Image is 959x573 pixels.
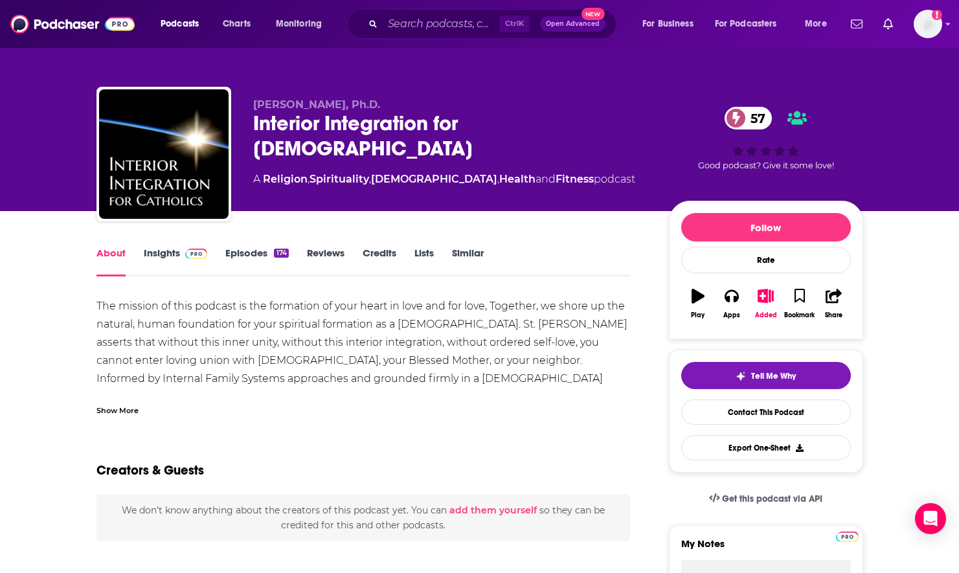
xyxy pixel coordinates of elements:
span: Charts [223,15,251,33]
a: Health [499,173,536,185]
img: Interior Integration for Catholics [99,89,229,219]
div: The mission of this podcast is the formation of your heart in love and for love, Together, we sho... [96,297,631,478]
span: , [497,173,499,185]
a: Reviews [307,247,344,276]
img: Podchaser Pro [836,532,859,542]
img: Podchaser - Follow, Share and Rate Podcasts [10,12,135,36]
a: Contact This Podcast [681,399,851,425]
button: Added [749,280,782,327]
label: My Notes [681,537,851,560]
button: open menu [796,14,843,34]
img: User Profile [914,10,942,38]
div: Share [825,311,842,319]
span: We don't know anything about the creators of this podcast yet . You can so they can be credited f... [122,504,605,530]
span: Ctrl K [499,16,530,32]
a: 57 [725,107,772,129]
a: Spirituality [310,173,369,185]
a: Pro website [836,530,859,542]
button: add them yourself [449,505,537,515]
a: Episodes174 [225,247,288,276]
a: Fitness [556,173,594,185]
button: open menu [267,14,339,34]
div: Rate [681,247,851,273]
span: , [308,173,310,185]
span: Logged in as nwierenga [914,10,942,38]
span: and [536,173,556,185]
button: Apps [715,280,749,327]
a: Lists [414,247,434,276]
span: [PERSON_NAME], Ph.D. [253,98,380,111]
div: Bookmark [784,311,815,319]
a: Get this podcast via API [699,483,833,515]
button: Bookmark [783,280,817,327]
button: Open AdvancedNew [540,16,605,32]
span: , [369,173,371,185]
button: Follow [681,213,851,242]
span: For Podcasters [715,15,777,33]
span: For Business [642,15,694,33]
span: 57 [738,107,772,129]
button: tell me why sparkleTell Me Why [681,362,851,389]
button: Play [681,280,715,327]
span: New [581,8,605,20]
div: 174 [274,249,288,258]
a: Credits [363,247,396,276]
a: [DEMOGRAPHIC_DATA] [371,173,497,185]
button: Share [817,280,850,327]
span: More [805,15,827,33]
input: Search podcasts, credits, & more... [383,14,499,34]
h2: Creators & Guests [96,462,204,478]
div: Apps [723,311,740,319]
a: Charts [214,14,258,34]
button: open menu [706,14,796,34]
a: InsightsPodchaser Pro [144,247,208,276]
a: Show notifications dropdown [846,13,868,35]
div: Open Intercom Messenger [915,503,946,534]
span: Tell Me Why [751,371,796,381]
a: Religion [263,173,308,185]
div: Search podcasts, credits, & more... [359,9,629,39]
button: Export One-Sheet [681,435,851,460]
svg: Add a profile image [932,10,942,20]
a: Show notifications dropdown [878,13,898,35]
img: Podchaser Pro [185,249,208,259]
span: Good podcast? Give it some love! [698,161,834,170]
span: Open Advanced [546,21,600,27]
span: Podcasts [161,15,199,33]
span: Get this podcast via API [722,493,822,504]
button: open menu [152,14,216,34]
div: Play [691,311,705,319]
a: Similar [452,247,484,276]
a: About [96,247,126,276]
button: open menu [633,14,710,34]
div: Added [755,311,777,319]
div: 57Good podcast? Give it some love! [669,98,863,179]
span: Monitoring [276,15,322,33]
img: tell me why sparkle [736,371,746,381]
div: A podcast [253,172,635,187]
button: Show profile menu [914,10,942,38]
